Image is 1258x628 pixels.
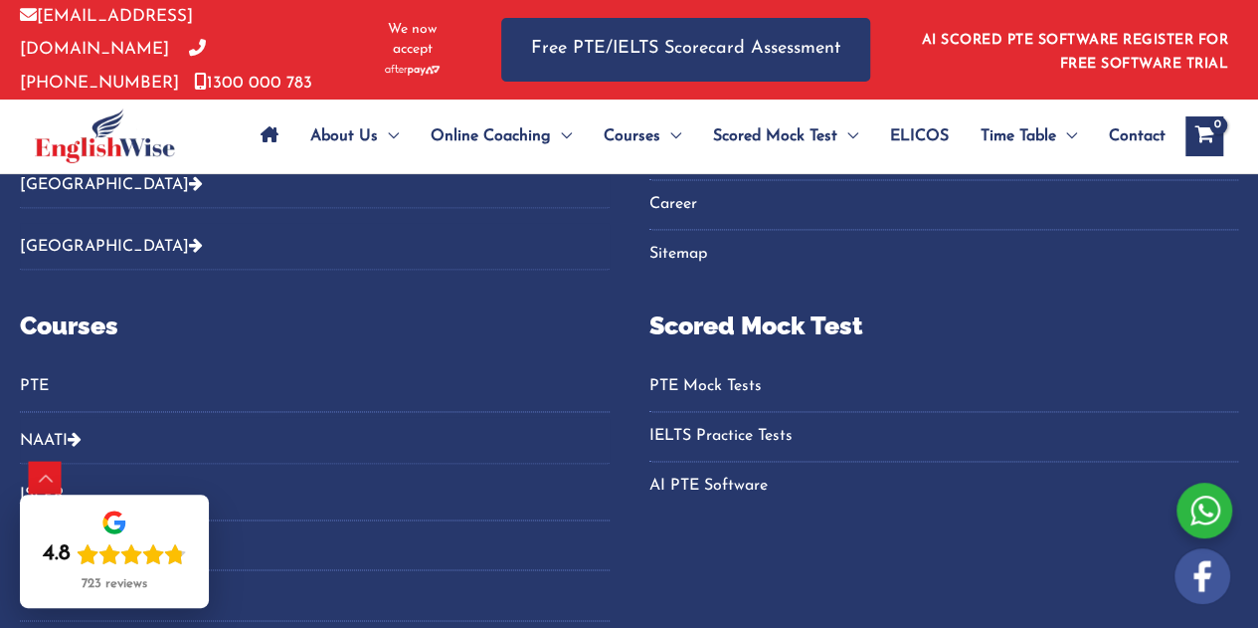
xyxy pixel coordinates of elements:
nav: Site Navigation: Main Menu [245,102,1166,171]
aside: Header Widget 1 [910,17,1238,82]
a: Online CoachingMenu Toggle [415,102,588,171]
span: We now accept [373,20,451,60]
span: Menu Toggle [378,102,399,171]
span: Scored Mock Test [713,102,837,171]
a: OET [20,578,610,611]
a: PTE [20,370,610,403]
a: NAATI [20,433,68,449]
span: ELICOS [890,102,949,171]
a: [PHONE_NUMBER] [20,41,206,91]
a: PTE Mock Tests [649,370,1239,403]
div: 723 reviews [82,576,147,592]
img: Afterpay-Logo [385,65,440,76]
button: NAATI [20,417,610,464]
a: 1300 000 783 [194,75,312,92]
nav: Menu [649,370,1239,504]
a: IELTS [20,528,610,561]
a: About UsMenu Toggle [294,102,415,171]
p: Scored Mock Test [649,308,1239,345]
a: View Shopping Cart, empty [1185,116,1223,156]
span: Time Table [981,102,1056,171]
a: Career [649,188,1239,221]
a: Time TableMenu Toggle [965,102,1093,171]
img: cropped-ew-logo [35,108,175,163]
a: [GEOGRAPHIC_DATA] [20,239,203,255]
a: CoursesMenu Toggle [588,102,697,171]
button: [GEOGRAPHIC_DATA] [20,223,610,270]
a: [EMAIL_ADDRESS][DOMAIN_NAME] [20,8,193,58]
span: Online Coaching [431,102,551,171]
a: ISLPR [20,479,610,512]
span: Contact [1109,102,1166,171]
a: Free PTE/IELTS Scorecard Assessment [501,18,870,81]
div: Rating: 4.8 out of 5 [43,540,186,568]
nav: Menu [20,370,610,412]
a: AI PTE Software [649,470,1239,503]
div: 4.8 [43,540,71,568]
span: Menu Toggle [660,102,681,171]
img: white-facebook.png [1174,548,1230,604]
span: Menu Toggle [837,102,858,171]
span: Menu Toggle [1056,102,1077,171]
a: Scored Mock TestMenu Toggle [697,102,874,171]
a: IELTS Practice Tests [649,420,1239,453]
span: About Us [310,102,378,171]
a: Contact [1093,102,1166,171]
a: [GEOGRAPHIC_DATA] [20,177,203,193]
p: Courses [20,308,610,345]
a: ELICOS [874,102,965,171]
a: Sitemap [649,238,1239,271]
span: Menu Toggle [551,102,572,171]
a: AI SCORED PTE SOFTWARE REGISTER FOR FREE SOFTWARE TRIAL [922,33,1229,72]
button: [GEOGRAPHIC_DATA] [20,161,610,208]
span: Courses [604,102,660,171]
